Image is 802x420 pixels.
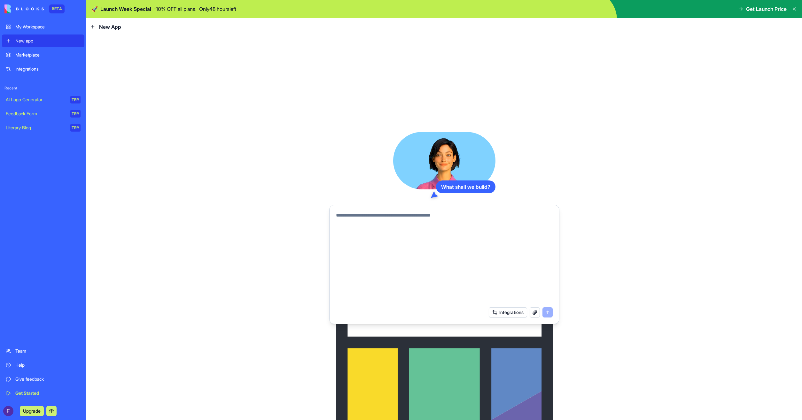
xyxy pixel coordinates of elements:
div: TRY [70,110,81,118]
div: Feedback Form [6,111,66,117]
div: Literary Blog [6,125,66,131]
a: Team [2,345,84,357]
div: Integrations [15,66,81,72]
div: Get Started [15,390,81,396]
img: ACg8ocJaxA2YQr_C3pabk71dMSWpbbycTEGZEEn5syhA-5sctrnuRA=s96-c [3,406,13,416]
a: Integrations [2,63,84,75]
a: Upgrade [20,408,44,414]
div: Give feedback [15,376,81,382]
span: Recent [2,86,84,91]
div: TRY [70,124,81,132]
div: Help [15,362,81,368]
div: Team [15,348,81,354]
button: Upgrade [20,406,44,416]
a: Marketplace [2,49,84,61]
a: BETA [4,4,65,13]
div: My Workspace [15,24,81,30]
a: Literary BlogTRY [2,121,84,134]
div: TRY [70,96,81,103]
a: Get Started [2,387,84,400]
a: My Workspace [2,20,84,33]
div: Marketplace [15,52,81,58]
a: Give feedback [2,373,84,386]
div: AI Logo Generator [6,96,66,103]
div: New app [15,38,81,44]
a: Help [2,359,84,371]
a: AI Logo GeneratorTRY [2,93,84,106]
a: New app [2,34,84,47]
img: logo [4,4,44,13]
div: BETA [49,4,65,13]
a: Feedback FormTRY [2,107,84,120]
